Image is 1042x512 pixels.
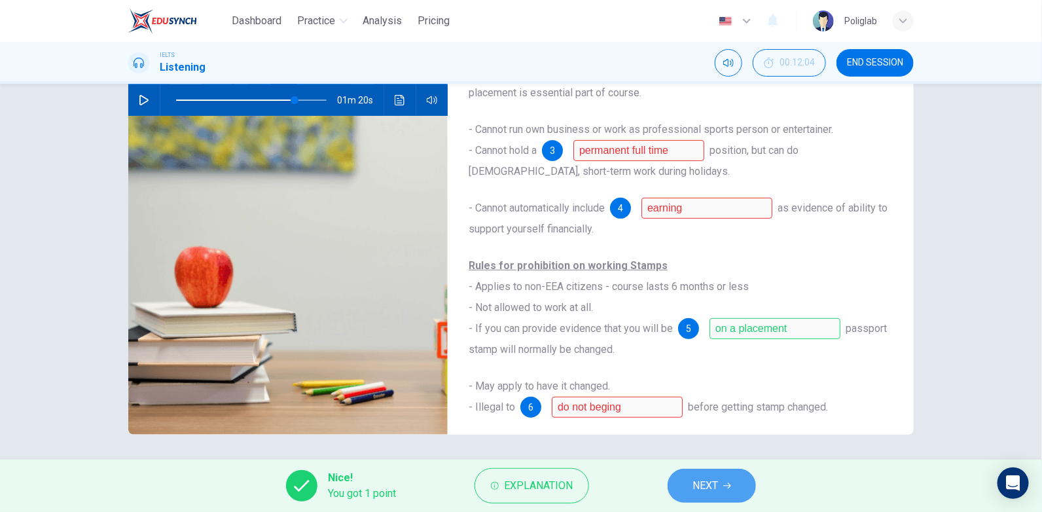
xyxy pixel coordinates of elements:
span: 01m 20s [337,84,384,116]
span: before getting stamp changed. [688,401,828,413]
span: Explanation [504,477,573,495]
input: earnings; your earnings [641,198,772,219]
button: END SESSION [836,49,914,77]
span: 00:12:04 [780,58,815,68]
img: Profile picture [813,10,834,31]
img: en [717,16,734,26]
button: 00:12:04 [753,49,826,77]
div: Poliglab [844,13,877,29]
div: Open Intercom Messenger [997,467,1029,499]
img: EduSynch logo [128,8,197,34]
span: Analysis [363,13,403,29]
span: Nice! [328,470,396,486]
span: NEXT [692,477,718,495]
button: Practice [293,9,353,33]
span: 4 [618,204,623,213]
span: - Cannot run own business or work as professional sports person or entertainer. - Cannot hold a [469,123,833,156]
input: permanent full-time [573,140,704,161]
span: Dashboard [232,13,282,29]
input: begin your placement [552,397,683,418]
span: - May apply to have it changed. - Illegal to [469,380,610,413]
span: 6 [528,403,533,412]
button: Dashboard [227,9,287,33]
div: Hide [753,49,826,77]
span: You got 1 point [328,486,396,502]
input: on a placement [710,318,840,339]
button: Pricing [413,9,456,33]
span: Practice [298,13,336,29]
span: - Applies to non-EEA citizens - course lasts 6 months or less - Not allowed to work at all. - If ... [469,259,749,335]
img: International Employment [128,116,448,435]
a: EduSynch logo [128,8,227,34]
span: - Cannot automatically include [469,202,605,214]
h1: Listening [160,60,206,75]
span: IELTS [160,50,175,60]
span: Pricing [418,13,450,29]
div: Mute [715,49,742,77]
button: Explanation [475,468,589,503]
span: 3 [550,146,555,155]
button: NEXT [668,469,756,503]
span: END SESSION [847,58,903,68]
span: 5 [686,324,691,333]
button: Click to see the audio transcription [389,84,410,116]
button: Analysis [358,9,408,33]
u: Rules for prohibition on working Stamps [469,259,668,272]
